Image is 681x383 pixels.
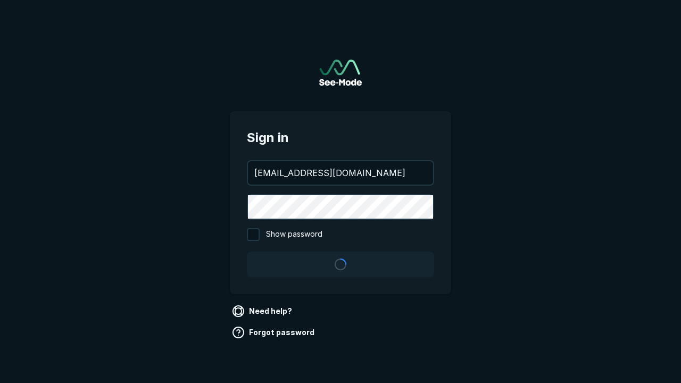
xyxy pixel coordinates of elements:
img: See-Mode Logo [319,60,362,86]
a: Need help? [230,303,296,320]
a: Go to sign in [319,60,362,86]
span: Sign in [247,128,434,147]
input: your@email.com [248,161,433,185]
span: Show password [266,228,322,241]
a: Forgot password [230,324,319,341]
